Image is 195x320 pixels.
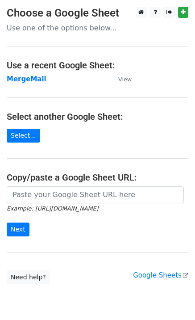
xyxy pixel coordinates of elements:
small: Example: [URL][DOMAIN_NAME] [7,205,98,212]
h4: Copy/paste a Google Sheet URL: [7,172,188,183]
h4: Select another Google Sheet: [7,111,188,122]
p: Use one of the options below... [7,23,188,33]
a: MergeMail [7,75,46,83]
input: Next [7,223,29,236]
input: Paste your Google Sheet URL here [7,186,184,203]
small: View [118,76,132,83]
h4: Use a recent Google Sheet: [7,60,188,71]
h3: Choose a Google Sheet [7,7,188,20]
a: Need help? [7,270,50,284]
a: Select... [7,129,40,143]
a: View [109,75,132,83]
a: Google Sheets [133,271,188,279]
